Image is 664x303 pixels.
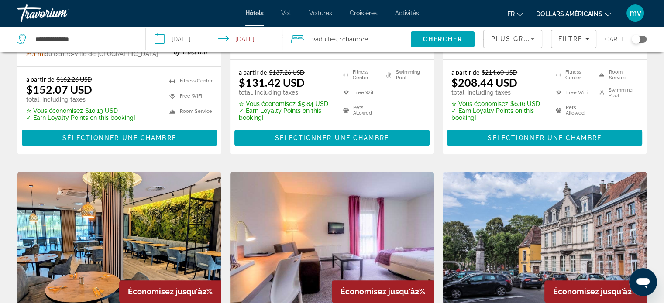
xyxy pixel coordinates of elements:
span: ✮ Vous économisez [451,100,508,107]
p: total, including taxes [239,89,332,96]
span: Carte [605,33,625,45]
button: Changer de langue [507,7,523,20]
iframe: Bouton de lancement de la fenêtre de messagerie [629,268,657,296]
a: Sélectionner une chambre [22,132,217,142]
span: ✮ Vous économisez [26,107,83,114]
del: $214.60 USD [482,68,517,76]
li: Swimming Pool [595,86,638,99]
p: total, including taxes [451,89,545,96]
button: Toggle map [625,35,647,43]
span: Sélectionner une chambre [488,134,601,141]
button: Sélectionner une chambre [447,130,642,146]
span: Économisez jusqu'à [341,287,415,296]
li: Room Service [595,68,638,82]
li: Fitness Center [165,75,213,86]
a: Travorium [17,2,105,24]
span: du centre-ville de [GEOGRAPHIC_DATA] [45,51,158,58]
li: Room Service [165,106,213,117]
p: ✓ Earn Loyalty Points on this booking! [239,107,332,121]
span: Plus grandes économies [491,35,595,42]
del: $137.26 USD [269,68,305,76]
button: Sélectionner une chambre [22,130,217,146]
button: Changer de devise [536,7,611,20]
button: Filters [551,30,596,48]
p: ✓ Earn Loyalty Points on this booking! [26,114,135,121]
p: total, including taxes [26,96,135,103]
li: Free WiFi [339,86,382,99]
li: Pets Allowed [339,104,382,117]
div: 2% [332,280,434,303]
button: Sélectionner une chambre [234,130,430,146]
button: Travelers: 2 adults, 0 children [282,26,411,52]
span: Économisez jusqu'à [553,287,627,296]
font: fr [507,10,515,17]
span: Sélectionner une chambre [62,134,176,141]
a: Croisières [350,10,378,17]
input: Search hotel destination [34,33,132,46]
li: Pets Allowed [551,104,595,117]
span: ✮ Vous économisez [239,100,296,107]
font: dollars américains [536,10,602,17]
span: Chambre [342,36,368,43]
ins: $208.44 USD [451,76,517,89]
li: Fitness Center [551,68,595,82]
ins: $152.07 USD [26,83,92,96]
a: Sélectionner une chambre [234,132,430,142]
p: ✓ Earn Loyalty Points on this booking! [451,107,545,121]
ins: $131.42 USD [239,76,305,89]
div: 2% [119,280,221,303]
font: mv [630,8,641,17]
span: 2 [312,33,337,45]
del: $162.26 USD [56,75,92,83]
span: Sélectionner une chambre [275,134,389,141]
li: Free WiFi [551,86,595,99]
span: a partir de [451,68,479,76]
span: , 1 [337,33,368,45]
a: Sélectionner une chambre [447,132,642,142]
button: Search [411,31,475,47]
span: a partir de [26,75,54,83]
span: Économisez jusqu'à [128,287,202,296]
button: Menu utilisateur [624,4,647,22]
li: Free WiFi [165,91,213,102]
a: Hôtels [245,10,264,17]
span: Adultes [315,36,337,43]
p: $10.19 USD [26,107,135,114]
a: Voitures [309,10,332,17]
div: 2% [544,280,647,303]
span: Filtre [558,35,583,42]
li: Swimming Pool [382,68,425,82]
li: Fitness Center [339,68,382,82]
a: Activités [395,10,419,17]
a: Vol. [281,10,292,17]
mat-select: Sort by [491,34,535,44]
p: $5.84 USD [239,100,332,107]
button: Select check in and out date [146,26,283,52]
span: Chercher [423,36,463,43]
span: a partir de [239,68,267,76]
p: $6.16 USD [451,100,545,107]
span: 21.1 mi [26,51,45,58]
